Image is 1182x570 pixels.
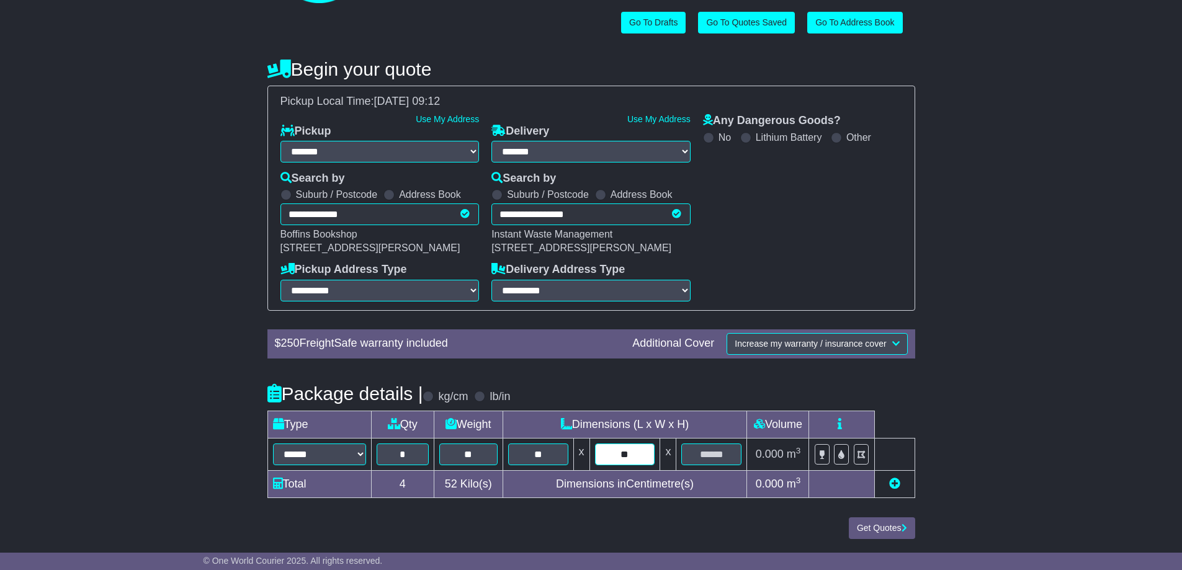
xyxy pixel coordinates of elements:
a: Use My Address [416,114,479,124]
label: Search by [491,172,556,185]
div: Additional Cover [626,337,720,350]
span: m [787,478,801,490]
span: [STREET_ADDRESS][PERSON_NAME] [280,243,460,253]
td: Kilo(s) [434,470,503,497]
span: [DATE] 09:12 [374,95,441,107]
span: Boffins Bookshop [280,229,357,239]
span: © One World Courier 2025. All rights reserved. [204,556,383,566]
span: m [787,448,801,460]
span: Instant Waste Management [491,229,612,239]
a: Go To Quotes Saved [698,12,795,33]
label: Suburb / Postcode [507,189,589,200]
h4: Begin your quote [267,59,915,79]
a: Add new item [889,478,900,490]
label: Other [846,131,871,143]
label: Suburb / Postcode [296,189,378,200]
td: x [660,438,676,470]
label: Lithium Battery [756,131,822,143]
td: Dimensions (L x W x H) [503,411,747,438]
label: Address Book [399,189,461,200]
a: Go To Drafts [621,12,686,33]
label: Address Book [611,189,673,200]
span: Increase my warranty / insurance cover [735,339,886,349]
span: 0.000 [756,448,784,460]
span: [STREET_ADDRESS][PERSON_NAME] [491,243,671,253]
label: kg/cm [438,390,468,404]
label: Delivery [491,125,549,138]
a: Use My Address [627,114,691,124]
span: 0.000 [756,478,784,490]
td: Total [267,470,371,497]
td: x [573,438,589,470]
h4: Package details | [267,383,423,404]
td: 4 [371,470,434,497]
label: No [719,131,731,143]
label: Any Dangerous Goods? [703,114,841,128]
td: Dimensions in Centimetre(s) [503,470,747,497]
div: Pickup Local Time: [274,95,908,109]
label: Pickup [280,125,331,138]
td: Volume [747,411,809,438]
td: Weight [434,411,503,438]
button: Increase my warranty / insurance cover [727,333,907,355]
label: lb/in [490,390,510,404]
label: Pickup Address Type [280,263,407,277]
div: $ FreightSafe warranty included [269,337,627,350]
label: Search by [280,172,345,185]
span: 52 [445,478,457,490]
td: Qty [371,411,434,438]
sup: 3 [796,476,801,485]
td: Type [267,411,371,438]
button: Get Quotes [849,517,915,539]
sup: 3 [796,446,801,455]
a: Go To Address Book [807,12,902,33]
span: 250 [281,337,300,349]
label: Delivery Address Type [491,263,625,277]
